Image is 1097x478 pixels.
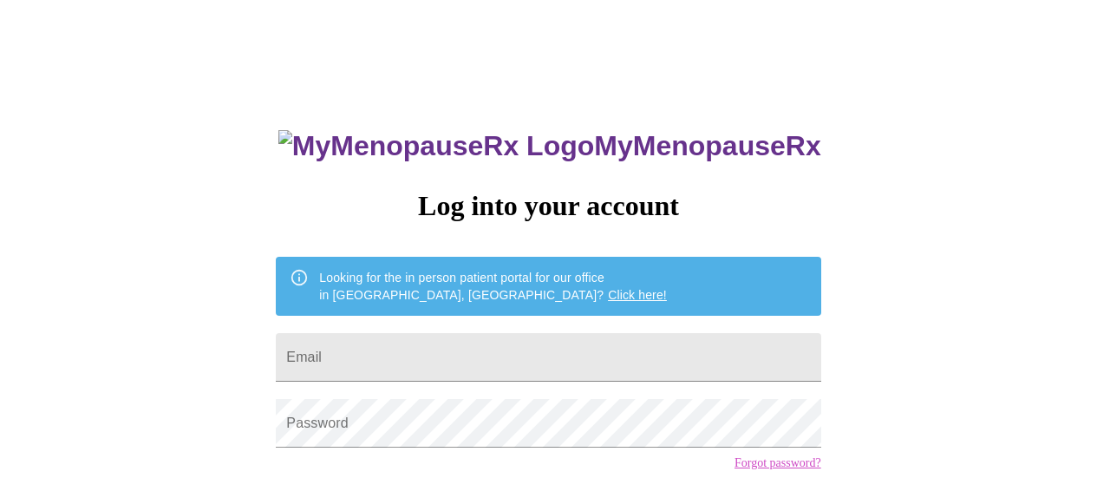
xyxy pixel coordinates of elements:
[608,288,667,302] a: Click here!
[276,190,820,222] h3: Log into your account
[319,262,667,311] div: Looking for the in person patient portal for our office in [GEOGRAPHIC_DATA], [GEOGRAPHIC_DATA]?
[278,130,594,162] img: MyMenopauseRx Logo
[735,456,821,470] a: Forgot password?
[278,130,821,162] h3: MyMenopauseRx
